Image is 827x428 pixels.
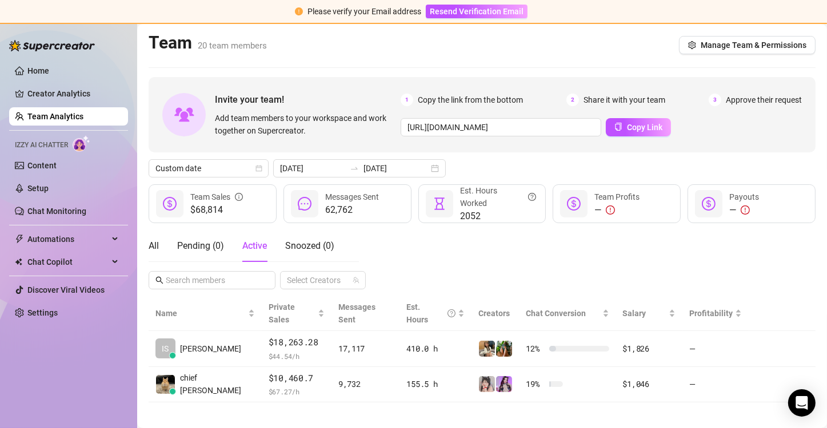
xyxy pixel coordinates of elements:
[190,203,243,217] span: $68,814
[255,165,262,172] span: calendar
[526,378,545,390] span: 19 %
[682,367,749,403] td: —
[180,342,241,355] span: [PERSON_NAME]
[688,41,696,49] span: setting
[27,84,119,103] a: Creator Analytics
[623,342,676,355] div: $1,826
[566,94,579,106] span: 2
[215,92,401,107] span: Invite your team!
[407,301,456,326] div: Est. Hours
[215,112,396,137] span: Add team members to your workspace and work together on Supercreator.
[325,192,379,201] span: Messages Sent
[430,7,524,16] span: Resend Verification Email
[701,41,806,50] span: Manage Team & Permissions
[285,240,334,251] span: Snoozed ( 0 )
[448,301,456,326] span: question-circle
[325,203,379,217] span: 62,762
[689,309,733,318] span: Profitability
[338,378,393,390] div: 9,732
[155,276,163,284] span: search
[242,240,267,251] span: Active
[27,66,49,75] a: Home
[567,197,581,211] span: dollar-circle
[702,197,716,211] span: dollar-circle
[709,94,721,106] span: 3
[460,184,537,209] div: Est. Hours Worked
[363,162,429,175] input: End date
[479,341,495,357] img: Sabrina
[338,342,393,355] div: 17,117
[741,205,750,215] span: exclamation-circle
[27,285,105,294] a: Discover Viral Videos
[594,203,640,217] div: —
[235,191,243,203] span: info-circle
[155,307,246,320] span: Name
[73,135,90,152] img: AI Chatter
[679,36,816,54] button: Manage Team & Permissions
[149,32,267,54] h2: Team
[584,94,665,106] span: Share it with your team
[729,192,759,201] span: Payouts
[401,94,413,106] span: 1
[166,274,259,286] input: Search members
[418,94,523,106] span: Copy the link from the bottom
[149,296,262,331] th: Name
[460,209,537,223] span: 2052
[27,161,57,170] a: Content
[528,184,536,209] span: question-circle
[627,123,662,132] span: Copy Link
[27,184,49,193] a: Setup
[9,40,95,51] img: logo-BBDzfeDw.svg
[269,372,325,385] span: $10,460.7
[479,376,495,392] img: Ani
[27,207,86,216] a: Chat Monitoring
[682,331,749,367] td: —
[433,197,446,211] span: hourglass
[353,277,359,284] span: team
[269,302,295,324] span: Private Sales
[155,160,262,177] span: Custom date
[295,7,303,15] span: exclamation-circle
[198,41,267,51] span: 20 team members
[606,205,615,215] span: exclamation-circle
[350,164,359,173] span: swap-right
[298,197,311,211] span: message
[162,342,169,355] span: IS
[269,350,325,362] span: $ 44.54 /h
[280,162,345,175] input: Start date
[15,235,24,244] span: thunderbolt
[606,118,671,136] button: Copy Link
[526,309,586,318] span: Chat Conversion
[27,253,109,271] span: Chat Copilot
[407,342,465,355] div: 410.0 h
[788,389,816,417] div: Open Intercom Messenger
[496,341,512,357] img: Sabrina
[623,378,676,390] div: $1,046
[190,191,243,203] div: Team Sales
[156,375,175,394] img: chief keef
[15,258,22,266] img: Chat Copilot
[472,296,520,331] th: Creators
[623,309,646,318] span: Salary
[163,197,177,211] span: dollar-circle
[726,94,802,106] span: Approve their request
[614,123,622,131] span: copy
[594,192,640,201] span: Team Profits
[27,230,109,248] span: Automations
[177,239,224,253] div: Pending ( 0 )
[338,302,375,324] span: Messages Sent
[269,336,325,349] span: $18,263.28
[180,372,255,397] span: chief [PERSON_NAME]
[350,164,359,173] span: to
[15,140,68,151] span: Izzy AI Chatter
[307,5,421,18] div: Please verify your Email address
[526,342,545,355] span: 12 %
[27,308,58,317] a: Settings
[496,376,512,392] img: Kisa
[149,239,159,253] div: All
[407,378,465,390] div: 155.5 h
[27,112,83,121] a: Team Analytics
[269,386,325,397] span: $ 67.27 /h
[729,203,759,217] div: —
[426,5,528,18] button: Resend Verification Email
